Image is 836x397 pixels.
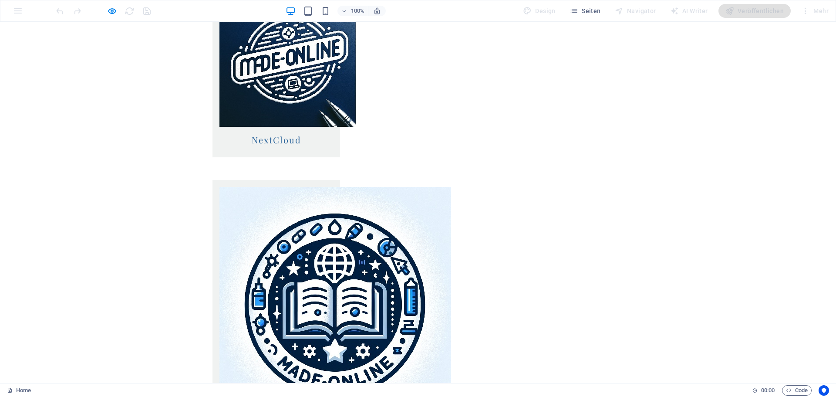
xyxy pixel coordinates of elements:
[782,385,812,396] button: Code
[819,385,829,396] button: Usercentrics
[786,385,808,396] span: Code
[566,4,604,18] button: Seiten
[767,387,769,394] span: :
[570,7,601,15] span: Seiten
[761,385,775,396] span: 00 00
[219,112,333,124] h3: NextCloud
[7,385,31,396] a: Klick, um Auswahl aufzuheben. Doppelklick öffnet Seitenverwaltung
[373,7,381,15] i: Bei Größenänderung Zoomstufe automatisch an das gewählte Gerät anpassen.
[752,385,775,396] h6: Session-Zeit
[351,6,364,16] h6: 100%
[519,4,559,18] div: Design (Strg+Alt+Y)
[337,6,368,16] button: 100%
